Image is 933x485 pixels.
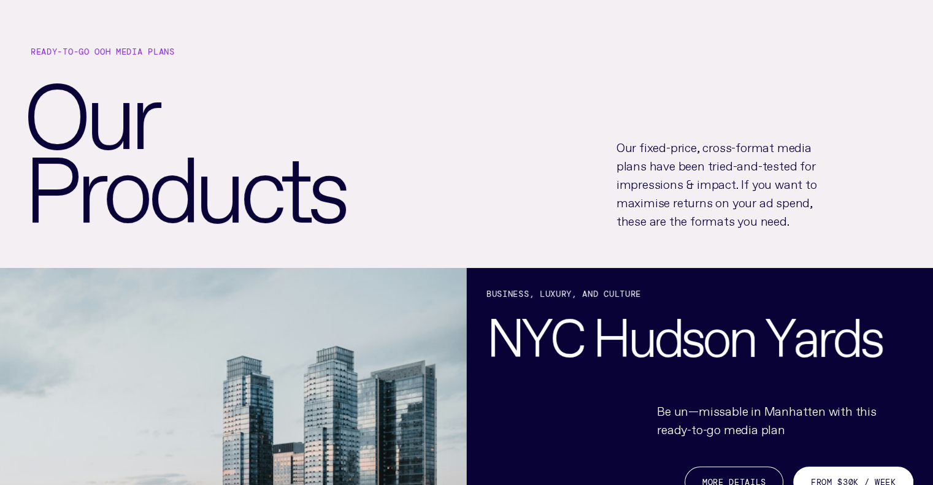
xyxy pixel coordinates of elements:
[561,288,566,301] span: r
[486,308,521,353] span: N
[513,288,518,301] span: e
[539,288,545,301] span: l
[518,288,524,301] span: s
[491,288,497,301] span: u
[566,288,572,301] span: y
[728,308,755,353] span: n
[521,308,549,353] span: Y
[549,308,582,353] span: C
[582,288,588,301] span: a
[635,288,641,301] span: e
[702,308,728,353] span: o
[486,288,492,301] span: B
[620,288,625,301] span: t
[859,308,881,353] span: s
[550,288,556,301] span: x
[604,288,609,301] span: c
[793,308,817,353] span: a
[497,288,502,301] span: s
[816,308,832,353] span: r
[832,308,859,353] span: d
[502,288,508,301] span: i
[523,288,529,301] span: s
[624,288,630,301] span: u
[765,308,793,353] span: Y
[657,400,913,457] p: Be un—missable in Manhatten with this ready-to-go media plan
[545,288,550,301] span: u
[588,288,593,301] span: n
[572,288,577,301] span: ,
[616,137,832,229] p: Our fixed-price, cross-format media plans have been tried-and-tested for impressions & impact. If...
[507,288,513,301] span: n
[555,288,561,301] span: u
[627,308,653,353] span: u
[609,288,614,301] span: u
[681,308,702,353] span: s
[592,308,627,353] span: H
[653,308,681,353] span: d
[614,288,620,301] span: l
[529,288,534,301] span: ,
[593,288,598,301] span: d
[630,288,635,301] span: r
